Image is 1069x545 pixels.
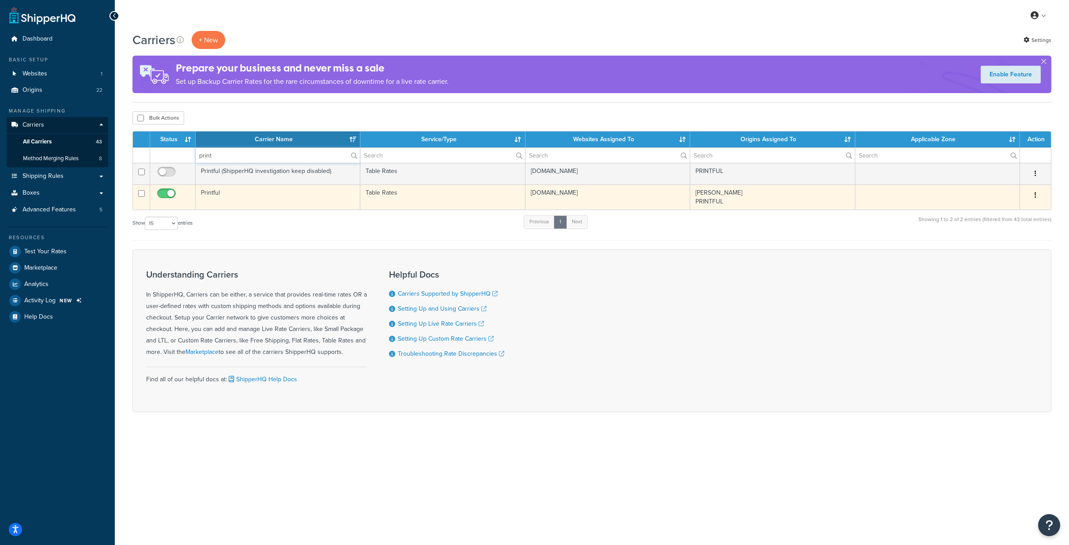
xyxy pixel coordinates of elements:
div: Showing 1 to 2 of 2 entries (filtered from 43 total entries) [918,214,1051,233]
span: All Carriers [23,138,52,146]
label: Show entries [132,217,193,230]
span: Dashboard [23,35,53,43]
input: Search [360,148,525,163]
span: Carriers [23,121,44,129]
p: Set up Backup Carrier Rates for the rare circumstances of downtime for a live rate carrier. [176,75,449,88]
th: Origins Assigned To: activate to sort column ascending [690,132,855,147]
td: Table Rates [360,184,525,210]
h4: Prepare your business and never miss a sale [176,61,449,75]
li: Advanced Features [7,202,108,218]
a: Enable Feature [981,66,1041,83]
span: NEW [60,297,72,304]
a: Settings [1024,34,1051,46]
a: Marketplace [7,260,108,276]
th: Carrier Name: activate to sort column ascending [196,132,360,147]
span: 43 [96,138,102,146]
div: Basic Setup [7,56,108,64]
div: Resources [7,234,108,241]
td: [DOMAIN_NAME] [525,184,690,210]
a: Marketplace [185,347,219,357]
span: Origins [23,86,42,94]
a: Setting Up Custom Rate Carriers [398,334,494,343]
span: Method Merging Rules [23,155,79,162]
div: In ShipperHQ, Carriers can be either, a service that provides real-time rates OR a user-defined r... [146,270,367,358]
li: Carriers [7,117,108,167]
li: All Carriers [7,134,108,150]
span: Analytics [24,281,49,288]
span: Activity Log [24,297,56,304]
a: Carriers [7,117,108,133]
input: Search [525,148,690,163]
span: 1 [101,70,102,78]
span: 5 [99,206,102,214]
a: Carriers Supported by ShipperHQ [398,289,498,298]
input: Search [690,148,854,163]
th: Service/Type: activate to sort column ascending [360,132,525,147]
a: Analytics [7,276,108,292]
a: Dashboard [7,31,108,47]
span: 8 [99,155,102,162]
input: Search [855,148,1020,163]
td: PRINTFUL [690,163,855,184]
a: Setting Up Live Rate Carriers [398,319,484,328]
select: Showentries [145,217,178,230]
span: Help Docs [24,313,53,321]
a: Boxes [7,185,108,201]
td: Table Rates [360,163,525,184]
a: ShipperHQ Home [9,7,76,24]
button: Bulk Actions [132,111,184,124]
span: Advanced Features [23,206,76,214]
h3: Understanding Carriers [146,270,367,279]
li: Activity Log [7,293,108,308]
h3: Helpful Docs [389,270,504,279]
td: [DOMAIN_NAME] [525,163,690,184]
a: Troubleshooting Rate Discrepancies [398,349,504,358]
td: Printful (ShipperHQ investigation keep disabled) [196,163,360,184]
span: Test Your Rates [24,248,67,256]
a: Previous [524,215,555,229]
a: Activity Log NEW [7,293,108,308]
li: Method Merging Rules [7,150,108,167]
td: Printful [196,184,360,210]
a: Next [566,215,588,229]
th: Action [1020,132,1051,147]
button: + New [192,31,225,49]
a: Websites 1 [7,66,108,82]
a: 1 [554,215,567,229]
span: Boxes [23,189,40,197]
span: Shipping Rules [23,173,64,180]
a: Setting Up and Using Carriers [398,304,487,313]
a: Method Merging Rules 8 [7,150,108,167]
button: Open Resource Center [1038,514,1060,536]
a: All Carriers 43 [7,134,108,150]
th: Websites Assigned To: activate to sort column ascending [525,132,690,147]
a: Test Your Rates [7,244,108,259]
th: Applicable Zone: activate to sort column ascending [855,132,1020,147]
input: Search [196,148,360,163]
a: ShipperHQ Help Docs [227,375,297,384]
a: Advanced Features 5 [7,202,108,218]
a: Help Docs [7,309,108,325]
img: ad-rules-rateshop-fe6ec290ccb7230408bd80ed9643f0289d75e0ffd9eb532fc0e269fcd187b520.png [132,56,176,93]
span: Marketplace [24,264,57,272]
li: Origins [7,82,108,98]
th: Status: activate to sort column ascending [150,132,196,147]
span: Websites [23,70,47,78]
a: Shipping Rules [7,168,108,184]
li: Websites [7,66,108,82]
div: Find all of our helpful docs at: [146,367,367,385]
div: Manage Shipping [7,107,108,115]
span: 22 [96,86,102,94]
a: Origins 22 [7,82,108,98]
h1: Carriers [132,31,175,49]
td: [PERSON_NAME] PRINTFUL [690,184,855,210]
